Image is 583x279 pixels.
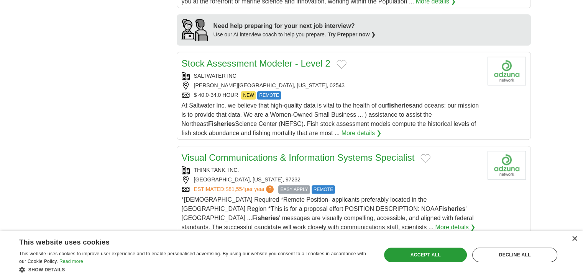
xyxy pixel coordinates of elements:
div: Close [572,236,577,242]
div: Show details [19,266,371,273]
div: Need help preparing for your next job interview? [213,21,376,31]
a: ESTIMATED:$81,554per year? [194,185,276,194]
span: At Saltwater Inc. we believe that high-quality data is vital to the health of our and oceans: our... [182,102,479,136]
div: [PERSON_NAME][GEOGRAPHIC_DATA], [US_STATE], 02543 [182,82,481,90]
span: Show details [28,267,65,272]
strong: Fisheries [208,121,235,127]
span: REMOTE [257,91,281,100]
div: Accept all [384,248,467,262]
span: NEW [241,91,256,100]
strong: Fisheries [252,215,279,221]
span: $81,554 [225,186,245,192]
strong: fisheries [387,102,412,109]
a: Visual Communications & Information Systems Specialist [182,152,415,163]
div: This website uses cookies [19,235,351,247]
div: Decline all [472,248,557,262]
a: More details ❯ [342,129,382,138]
a: Stock Assessment Modeler - Level 2 [182,58,330,69]
img: Company logo [488,57,526,85]
div: [GEOGRAPHIC_DATA], [US_STATE], 97232 [182,176,481,184]
div: SALTWATER INC [182,72,481,80]
span: ? [266,185,274,193]
div: THINK TANK, INC. [182,166,481,174]
span: This website uses cookies to improve user experience and to enable personalised advertising. By u... [19,251,366,264]
button: Add to favorite jobs [337,60,347,69]
a: Try Prepper now ❯ [328,31,376,38]
strong: Fisheries [438,206,465,212]
button: Add to favorite jobs [420,154,430,163]
a: Read more, opens a new window [59,259,83,264]
img: Company logo [488,151,526,179]
span: *[DEMOGRAPHIC_DATA] Required *Remote Position- applicants preferably located in the [GEOGRAPHIC_D... [182,196,474,230]
a: More details ❯ [435,223,475,232]
div: $ 40.0-34.0 HOUR [182,91,481,100]
span: EASY APPLY [278,185,310,194]
div: Use our AI interview coach to help you prepare. [213,31,376,39]
span: REMOTE [312,185,335,194]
